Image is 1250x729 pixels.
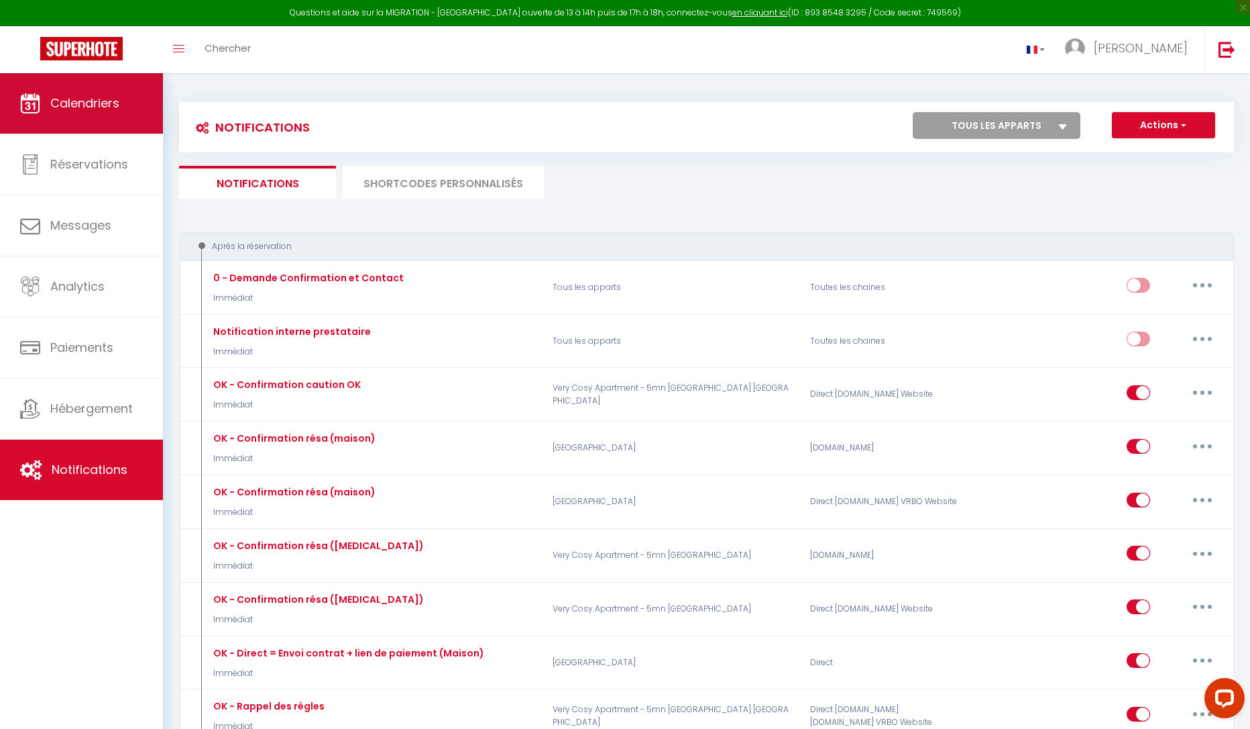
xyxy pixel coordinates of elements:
[69,79,103,88] div: Domaine
[210,538,424,553] div: OK - Confirmation résa ([MEDICAL_DATA])
[35,35,152,46] div: Domaine: [DOMAIN_NAME]
[210,592,424,607] div: OK - Confirmation résa ([MEDICAL_DATA])
[21,35,32,46] img: website_grey.svg
[50,278,105,295] span: Analytics
[1065,38,1085,58] img: ...
[210,485,376,499] div: OK - Confirmation résa (maison)
[54,78,65,89] img: tab_domain_overview_orange.svg
[210,431,376,446] div: OK - Confirmation résa (maison)
[801,589,973,628] div: Direct [DOMAIN_NAME] Website
[544,589,801,628] p: Very Cosy Apartment - 5mn [GEOGRAPHIC_DATA]
[167,79,205,88] div: Mots-clés
[1094,40,1188,56] span: [PERSON_NAME]
[801,429,973,468] div: [DOMAIN_NAME]
[343,166,544,199] li: SHORTCODES PERSONNALISÉS
[192,240,1201,253] div: Après la réservation
[152,78,163,89] img: tab_keywords_by_traffic_grey.svg
[210,346,371,358] p: Immédiat
[801,375,973,414] div: Direct [DOMAIN_NAME] Website
[210,560,424,573] p: Immédiat
[210,667,484,680] p: Immédiat
[210,699,325,714] div: OK - Rappel des règles
[210,324,371,339] div: Notification interne prestataire
[1112,112,1215,139] button: Actions
[544,375,801,414] p: Very Cosy Apartment - 5mn [GEOGRAPHIC_DATA] [GEOGRAPHIC_DATA]
[1218,41,1235,58] img: logout
[38,21,66,32] div: v 4.0.24
[544,429,801,468] p: [GEOGRAPHIC_DATA]
[544,483,801,522] p: [GEOGRAPHIC_DATA]
[50,95,119,111] span: Calendriers
[210,399,361,411] p: Immédiat
[801,483,973,522] div: Direct [DOMAIN_NAME] VRBO Website
[52,461,127,478] span: Notifications
[544,536,801,575] p: Very Cosy Apartment - 5mn [GEOGRAPHIC_DATA]
[210,271,404,285] div: 0 - Demande Confirmation et Contact
[210,452,376,465] p: Immédiat
[179,166,336,199] li: Notifications
[50,339,113,356] span: Paiements
[801,643,973,682] div: Direct
[210,506,376,519] p: Immédiat
[205,41,251,55] span: Chercher
[1055,26,1204,73] a: ... [PERSON_NAME]
[544,643,801,682] p: [GEOGRAPHIC_DATA]
[50,217,111,234] span: Messages
[210,292,404,305] p: Immédiat
[189,112,310,142] h3: Notifications
[732,7,788,18] a: en cliquant ici
[1194,673,1250,729] iframe: LiveChat chat widget
[210,646,484,661] div: OK - Direct = Envoi contrat + lien de paiement (Maison)
[801,322,973,360] div: Toutes les chaines
[40,37,123,60] img: Super Booking
[194,26,261,73] a: Chercher
[50,156,128,173] span: Réservations
[544,268,801,307] p: Tous les apparts
[544,322,801,360] p: Tous les apparts
[50,400,133,417] span: Hébergement
[210,377,361,392] div: OK - Confirmation caution OK
[210,614,424,626] p: Immédiat
[801,536,973,575] div: [DOMAIN_NAME]
[801,268,973,307] div: Toutes les chaines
